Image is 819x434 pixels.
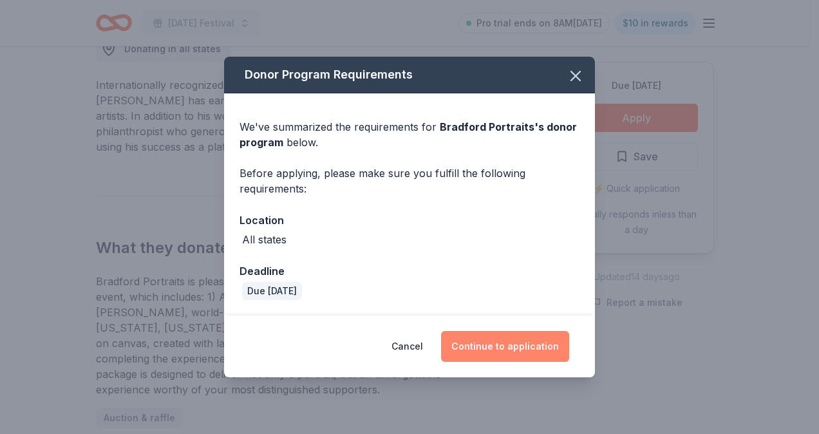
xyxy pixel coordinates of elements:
[242,282,302,300] div: Due [DATE]
[240,263,579,279] div: Deadline
[224,57,595,93] div: Donor Program Requirements
[242,232,287,247] div: All states
[240,212,579,229] div: Location
[240,165,579,196] div: Before applying, please make sure you fulfill the following requirements:
[391,331,423,362] button: Cancel
[240,119,579,150] div: We've summarized the requirements for below.
[441,331,569,362] button: Continue to application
